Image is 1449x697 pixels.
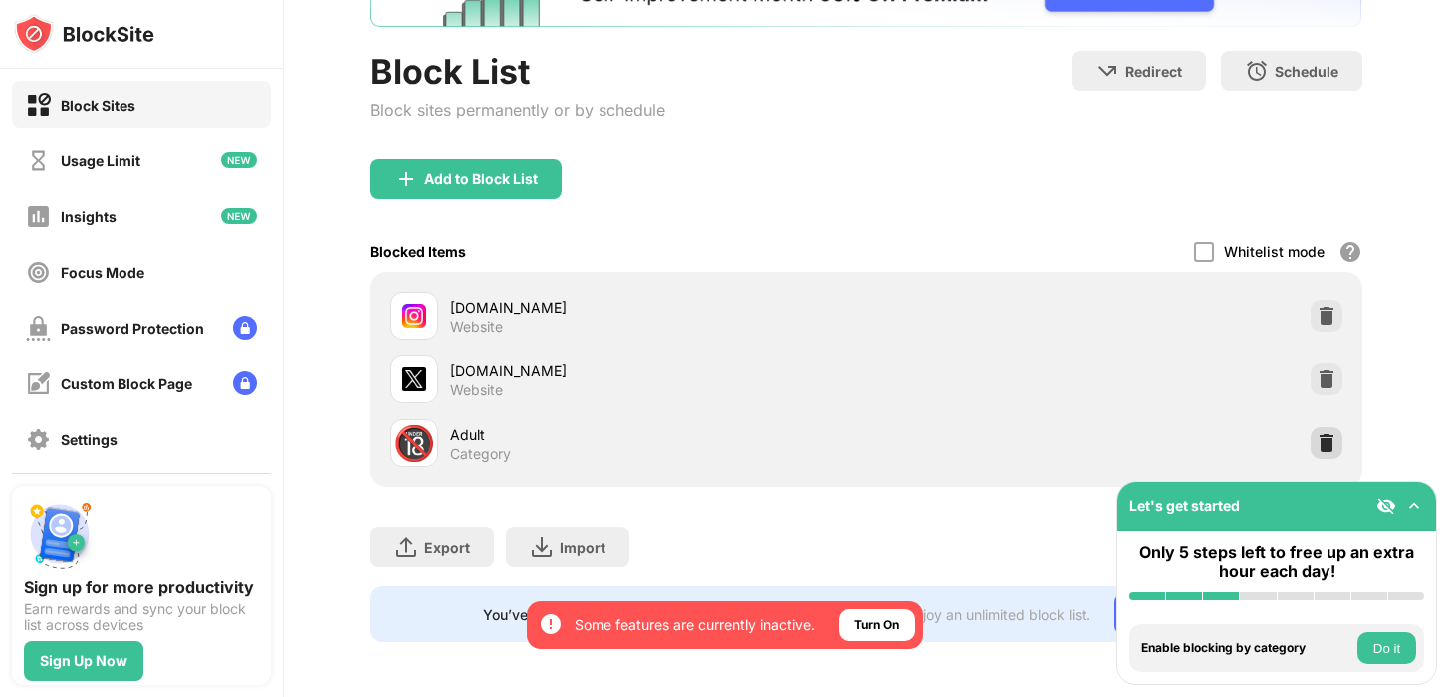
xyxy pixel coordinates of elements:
div: Import [560,539,605,556]
div: Block Sites [61,97,135,114]
div: 🔞 [393,423,435,464]
div: Website [450,381,503,399]
img: favicons [402,367,426,391]
img: eye-not-visible.svg [1376,496,1396,516]
img: password-protection-off.svg [26,316,51,341]
div: Earn rewards and sync your block list across devices [24,601,259,633]
div: Some features are currently inactive. [575,615,815,635]
div: Sign up for more productivity [24,578,259,597]
img: focus-off.svg [26,260,51,285]
img: customize-block-page-off.svg [26,371,51,396]
div: Adult [450,424,866,445]
div: Turn On [854,615,899,635]
div: You’ve reached your block list limit. [483,606,721,623]
div: Focus Mode [61,264,144,281]
div: Enable blocking by category [1141,641,1352,655]
div: Password Protection [61,320,204,337]
img: time-usage-off.svg [26,148,51,173]
div: Add to Block List [424,171,538,187]
img: logo-blocksite.svg [14,14,154,54]
div: Block sites permanently or by schedule [370,100,665,119]
div: Redirect [1125,63,1182,80]
div: Sign Up Now [40,653,127,669]
div: Usage Limit [61,152,140,169]
div: [DOMAIN_NAME] [450,297,866,318]
div: Custom Block Page [61,375,192,392]
div: Let's get started [1129,497,1240,514]
div: Only 5 steps left to free up an extra hour each day! [1129,543,1424,581]
div: [DOMAIN_NAME] [450,360,866,381]
div: Whitelist mode [1224,243,1325,260]
div: Settings [61,431,118,448]
img: push-signup.svg [24,498,96,570]
img: new-icon.svg [221,208,257,224]
img: omni-setup-toggle.svg [1404,496,1424,516]
img: block-on.svg [26,93,51,117]
img: new-icon.svg [221,152,257,168]
div: Blocked Items [370,243,466,260]
div: Website [450,318,503,336]
div: Go Unlimited [1114,594,1251,634]
div: Block List [370,51,665,92]
div: Insights [61,208,117,225]
img: insights-off.svg [26,204,51,229]
div: Schedule [1275,63,1338,80]
button: Do it [1357,632,1416,664]
img: settings-off.svg [26,427,51,452]
img: lock-menu.svg [233,371,257,395]
div: Export [424,539,470,556]
img: favicons [402,304,426,328]
img: lock-menu.svg [233,316,257,340]
img: error-circle-white.svg [539,612,563,636]
div: Category [450,445,511,463]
